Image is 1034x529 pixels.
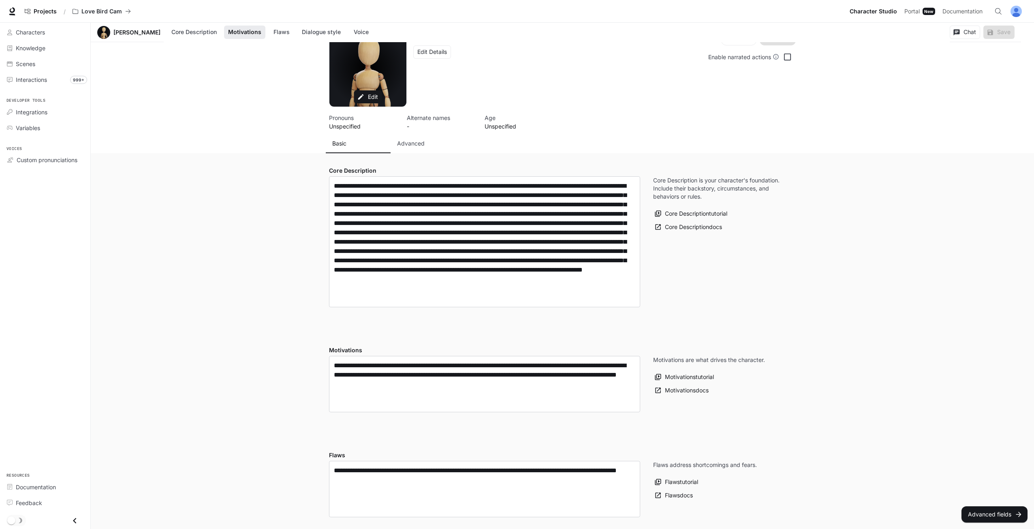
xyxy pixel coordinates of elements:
a: Knowledge [3,41,87,55]
span: Dark mode toggle [7,516,15,525]
span: 999+ [70,76,87,84]
a: Scenes [3,57,87,71]
button: Advanced fields [961,506,1028,523]
span: Knowledge [16,44,45,52]
button: Chat [950,26,980,39]
span: Projects [34,8,57,15]
button: Flawstutorial [653,475,700,489]
span: Portal [904,6,920,17]
a: Motivationsdocs [653,384,711,397]
button: All workspaces [69,3,135,19]
a: Custom pronunciations [3,153,87,167]
a: Documentation [3,480,87,494]
a: Go to projects [21,3,60,19]
p: Advanced [397,139,425,148]
p: Love Bird Cam [81,8,122,15]
button: Open character details dialog [407,114,475,131]
img: User avatar [1010,6,1022,17]
h4: Motivations [329,346,640,354]
h4: Flaws [329,451,640,459]
span: Character Studio [850,6,897,17]
p: Age [485,114,553,122]
p: Unspecified [485,122,553,131]
a: Integrations [3,105,87,119]
p: Alternate names [407,114,475,122]
div: New [923,8,935,15]
div: / [60,7,69,16]
span: Documentation [942,6,983,17]
p: - [407,122,475,131]
span: Feedback [16,499,42,507]
button: Close drawer [66,512,84,529]
button: Open character details dialog [413,29,516,42]
button: Motivationstutorial [653,371,716,384]
button: Open character details dialog [329,114,397,131]
button: Voice [348,26,374,39]
p: Flaws address shortcomings and fears. [653,461,757,469]
a: Characters [3,25,87,39]
span: Interactions [16,75,47,84]
p: Motivations are what drives the character. [653,356,765,364]
a: Character Studio [846,3,900,19]
span: Scenes [16,60,35,68]
span: Variables [16,124,40,132]
div: label [329,176,640,307]
h4: Core Description [329,167,640,175]
a: Flawsdocs [653,489,695,502]
div: Flaws [329,461,640,517]
button: Flaws [269,26,295,39]
p: Core Description is your character's foundation. Include their backstory, circumstances, and beha... [653,176,783,201]
a: Variables [3,121,87,135]
button: Open character details dialog [485,114,553,131]
span: Custom pronunciations [17,156,77,164]
p: Basic [332,139,346,148]
a: Core Descriptiondocs [653,221,724,234]
span: Integrations [16,108,47,116]
button: User avatar [1008,3,1024,19]
a: Documentation [939,3,989,19]
p: Unspecified [329,122,397,131]
div: Avatar image [97,26,110,39]
button: Open character avatar dialog [97,26,110,39]
button: Core Description [167,26,221,39]
a: PortalNew [901,3,938,19]
button: Dialogue style [298,26,345,39]
p: Pronouns [329,114,397,122]
button: Core Descriptiontutorial [653,207,729,221]
span: Characters [16,28,45,36]
span: Documentation [16,483,56,491]
button: Open Command Menu [990,3,1006,19]
div: Enable narrated actions [708,53,779,61]
button: Motivations [224,26,265,39]
a: Interactions [3,73,87,87]
button: Edit [354,90,382,104]
button: Edit Details [413,45,451,59]
button: Open character avatar dialog [329,30,406,107]
div: Avatar image [329,30,406,107]
a: [PERSON_NAME] [113,30,160,35]
a: Feedback [3,496,87,510]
